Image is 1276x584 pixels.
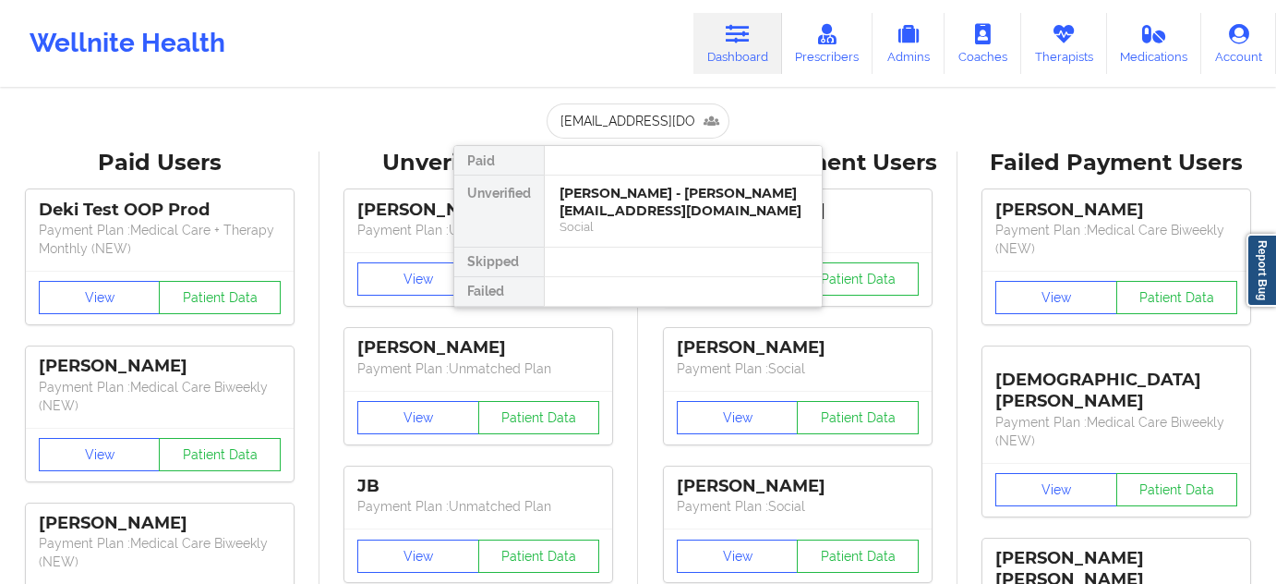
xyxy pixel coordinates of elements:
[1201,13,1276,74] a: Account
[560,219,807,235] div: Social
[39,378,281,415] p: Payment Plan : Medical Care Biweekly (NEW)
[1116,281,1238,314] button: Patient Data
[677,359,919,378] p: Payment Plan : Social
[995,221,1237,258] p: Payment Plan : Medical Care Biweekly (NEW)
[39,281,161,314] button: View
[332,149,626,177] div: Unverified Users
[478,401,600,434] button: Patient Data
[478,540,600,573] button: Patient Data
[677,401,799,434] button: View
[677,476,919,497] div: [PERSON_NAME]
[1107,13,1202,74] a: Medications
[995,281,1117,314] button: View
[159,438,281,471] button: Patient Data
[357,401,479,434] button: View
[995,200,1237,221] div: [PERSON_NAME]
[560,185,807,219] div: [PERSON_NAME] - [PERSON_NAME][EMAIL_ADDRESS][DOMAIN_NAME]
[873,13,945,74] a: Admins
[1116,473,1238,506] button: Patient Data
[39,513,281,534] div: [PERSON_NAME]
[357,262,479,296] button: View
[39,221,281,258] p: Payment Plan : Medical Care + Therapy Monthly (NEW)
[945,13,1021,74] a: Coaches
[159,281,281,314] button: Patient Data
[693,13,782,74] a: Dashboard
[357,359,599,378] p: Payment Plan : Unmatched Plan
[797,540,919,573] button: Patient Data
[454,277,544,307] div: Failed
[357,221,599,239] p: Payment Plan : Unmatched Plan
[454,176,544,248] div: Unverified
[1246,234,1276,307] a: Report Bug
[1021,13,1107,74] a: Therapists
[39,438,161,471] button: View
[39,356,281,377] div: [PERSON_NAME]
[995,473,1117,506] button: View
[39,534,281,571] p: Payment Plan : Medical Care Biweekly (NEW)
[357,200,599,221] div: [PERSON_NAME]
[970,149,1264,177] div: Failed Payment Users
[995,413,1237,450] p: Payment Plan : Medical Care Biweekly (NEW)
[357,540,479,573] button: View
[677,540,799,573] button: View
[39,200,281,221] div: Deki Test OOP Prod
[797,262,919,296] button: Patient Data
[13,149,307,177] div: Paid Users
[677,337,919,359] div: [PERSON_NAME]
[677,497,919,516] p: Payment Plan : Social
[454,146,544,176] div: Paid
[797,401,919,434] button: Patient Data
[782,13,873,74] a: Prescribers
[995,356,1237,412] div: [DEMOGRAPHIC_DATA][PERSON_NAME]
[454,248,544,277] div: Skipped
[357,497,599,516] p: Payment Plan : Unmatched Plan
[357,337,599,359] div: [PERSON_NAME]
[357,476,599,497] div: JB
